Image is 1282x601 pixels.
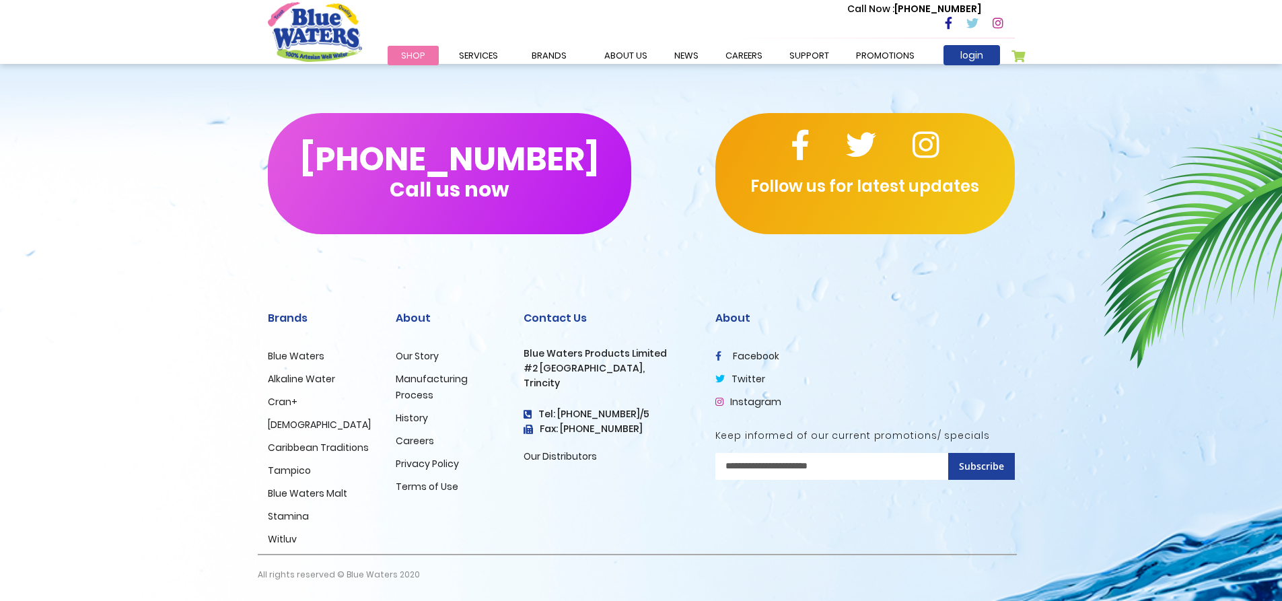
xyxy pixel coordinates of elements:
[715,174,1015,199] p: Follow us for latest updates
[268,312,376,324] h2: Brands
[948,453,1015,480] button: Subscribe
[959,460,1004,472] span: Subscribe
[843,46,928,65] a: Promotions
[847,2,894,15] span: Call Now :
[524,348,695,359] h3: Blue Waters Products Limited
[715,349,779,363] a: facebook
[268,395,297,409] a: Cran+
[268,372,335,386] a: Alkaline Water
[396,480,458,493] a: Terms of Use
[715,430,1015,441] h5: Keep informed of our current promotions/ specials
[268,113,631,234] button: [PHONE_NUMBER]Call us now
[401,49,425,62] span: Shop
[661,46,712,65] a: News
[268,509,309,523] a: Stamina
[268,441,369,454] a: Caribbean Traditions
[268,464,311,477] a: Tampico
[396,411,428,425] a: History
[712,46,776,65] a: careers
[591,46,661,65] a: about us
[524,450,597,463] a: Our Distributors
[268,487,347,500] a: Blue Waters Malt
[715,395,781,409] a: Instagram
[524,312,695,324] h2: Contact Us
[459,49,498,62] span: Services
[532,49,567,62] span: Brands
[524,378,695,389] h3: Trincity
[268,418,371,431] a: [DEMOGRAPHIC_DATA]
[396,349,439,363] a: Our Story
[524,409,695,420] h4: Tel: [PHONE_NUMBER]/5
[396,457,459,470] a: Privacy Policy
[396,434,434,448] a: Careers
[268,349,324,363] a: Blue Waters
[847,2,981,16] p: [PHONE_NUMBER]
[715,372,765,386] a: twitter
[390,186,509,193] span: Call us now
[396,312,503,324] h2: About
[943,45,1000,65] a: login
[396,372,468,402] a: Manufacturing Process
[524,423,695,435] h3: Fax: [PHONE_NUMBER]
[268,2,362,61] a: store logo
[524,363,695,374] h3: #2 [GEOGRAPHIC_DATA],
[715,312,1015,324] h2: About
[268,532,297,546] a: Witluv
[776,46,843,65] a: support
[258,555,420,594] p: All rights reserved © Blue Waters 2020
